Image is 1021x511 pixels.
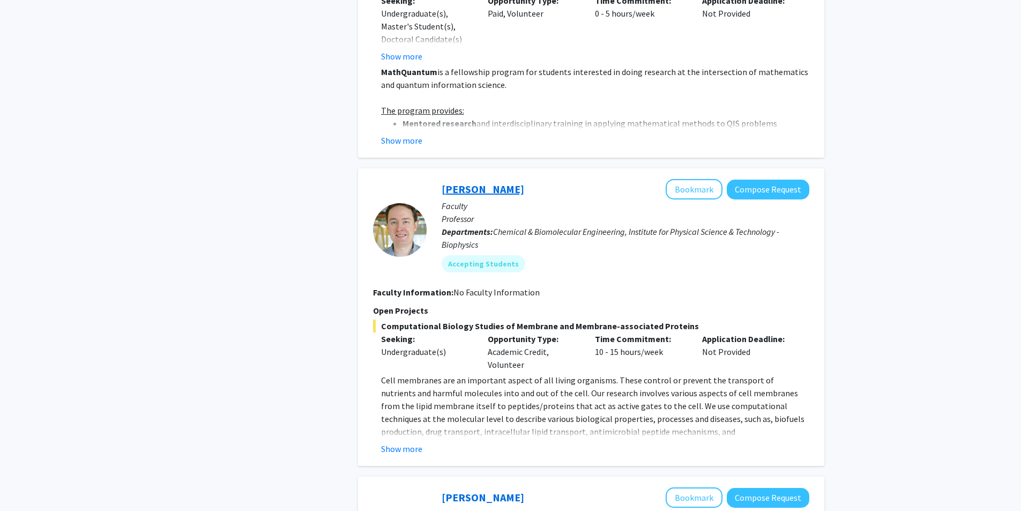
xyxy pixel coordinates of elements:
[666,179,722,199] button: Add Jeffery Klauda to Bookmarks
[442,199,809,212] p: Faculty
[480,332,587,371] div: Academic Credit, Volunteer
[442,226,493,237] b: Departments:
[403,117,809,130] li: and interdisciplinary training in applying mathematical methods to QIS problems
[587,332,694,371] div: 10 - 15 hours/week
[727,488,809,508] button: Compose Request to Ashley Mon
[373,320,809,332] span: Computational Biology Studies of Membrane and Membrane-associated Proteins
[381,134,422,147] button: Show more
[453,287,540,298] span: No Faculty Information
[403,118,476,129] strong: Mentored research
[381,345,472,358] div: Undergraduate(s)
[381,332,472,345] p: Seeking:
[381,65,809,91] p: is a fellowship program for students interested in doing research at the intersection of mathemat...
[595,332,686,345] p: Time Commitment:
[8,463,46,503] iframe: Chat
[666,487,722,508] button: Add Ashley Mon to Bookmarks
[727,180,809,199] button: Compose Request to Jeffery Klauda
[442,226,779,250] span: Chemical & Biomolecular Engineering, Institute for Physical Science & Technology - Biophysics
[442,182,524,196] a: [PERSON_NAME]
[381,374,809,502] p: Cell membranes are an important aspect of all living organisms. These control or prevent the tran...
[694,332,801,371] div: Not Provided
[488,332,579,345] p: Opportunity Type:
[381,50,422,63] button: Show more
[373,287,453,298] b: Faculty Information:
[442,212,809,225] p: Professor
[373,304,809,317] p: Open Projects
[381,66,437,77] strong: MathQuantum
[702,332,793,345] p: Application Deadline:
[442,491,524,504] a: [PERSON_NAME]
[442,255,525,272] mat-chip: Accepting Students
[381,442,422,455] button: Show more
[381,7,472,110] div: Undergraduate(s), Master's Student(s), Doctoral Candidate(s) (PhD, MD, DMD, PharmD, etc.), Postdo...
[381,105,464,116] u: The program provides:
